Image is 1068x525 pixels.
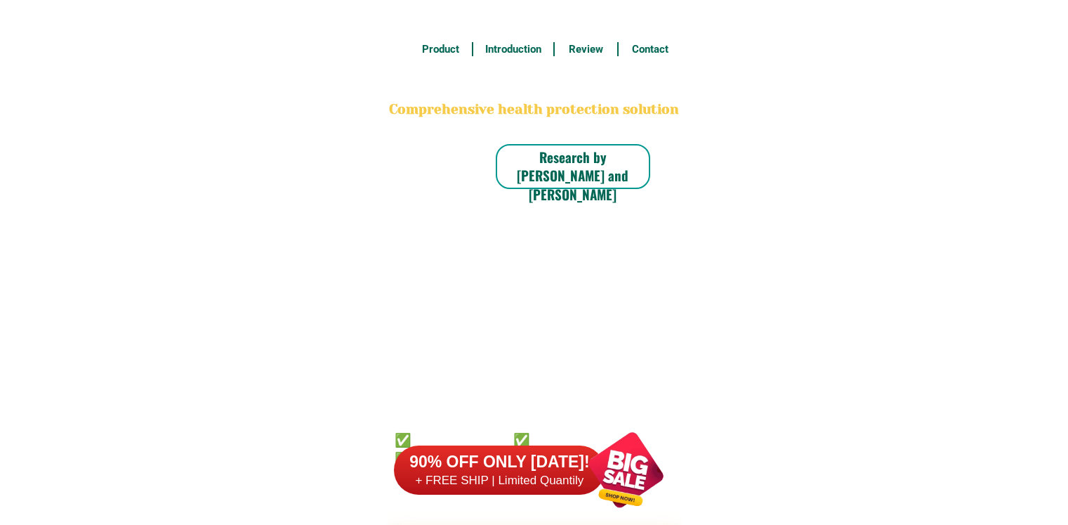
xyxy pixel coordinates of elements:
[480,41,546,58] h6: Introduction
[562,41,610,58] h6: Review
[394,452,605,473] h6: 90% OFF ONLY [DATE]!
[496,148,650,204] h6: Research by [PERSON_NAME] and [PERSON_NAME]
[394,473,605,488] h6: + FREE SHIP | Limited Quantily
[387,67,682,101] h2: BONA VITA COFFEE
[416,41,464,58] h6: Product
[626,41,674,58] h6: Contact
[387,100,682,120] h2: Comprehensive health protection solution
[387,8,682,29] h3: FREE SHIPPING NATIONWIDE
